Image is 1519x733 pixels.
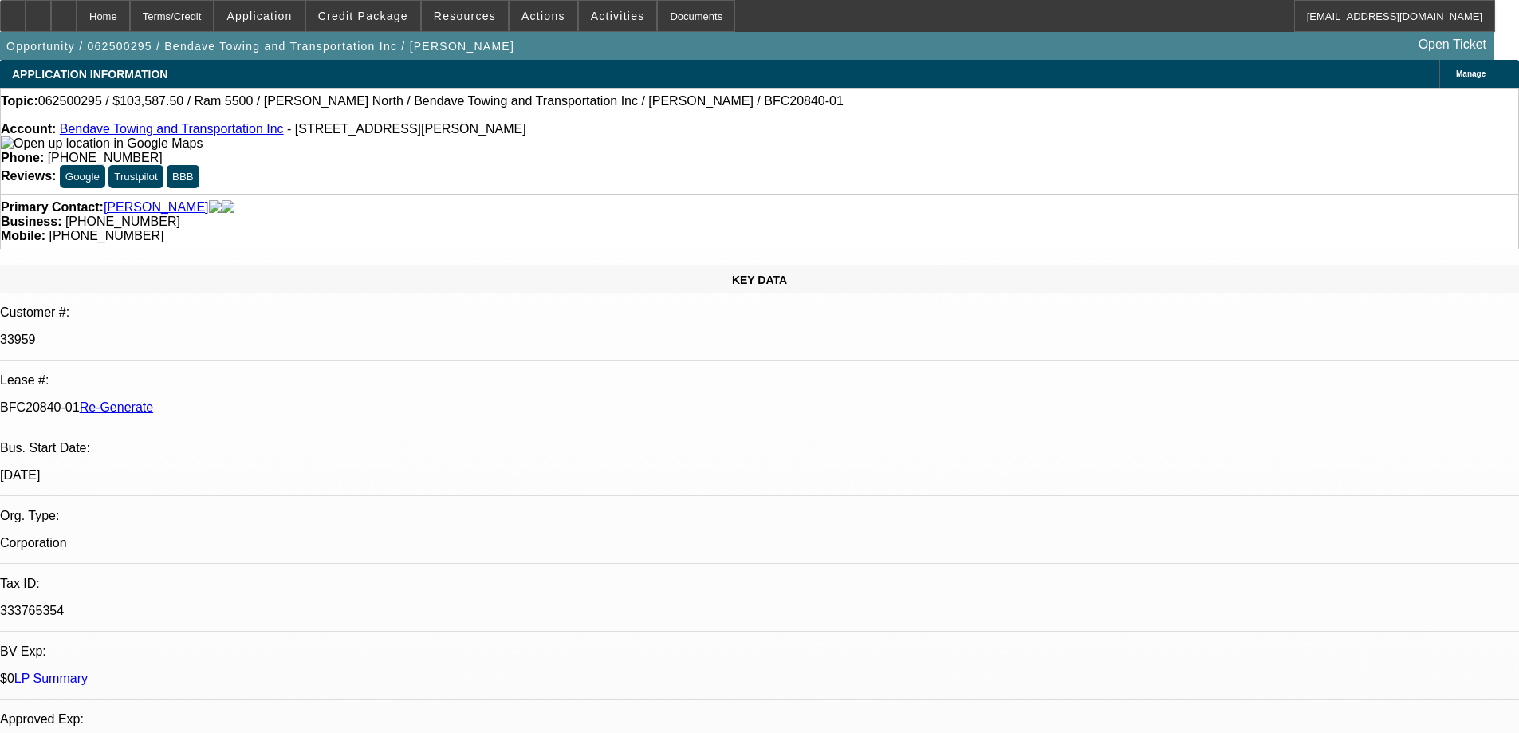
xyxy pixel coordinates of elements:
[1456,69,1486,78] span: Manage
[167,165,199,188] button: BBB
[1,229,45,242] strong: Mobile:
[318,10,408,22] span: Credit Package
[521,10,565,22] span: Actions
[434,10,496,22] span: Resources
[422,1,508,31] button: Resources
[1,136,203,151] img: Open up location in Google Maps
[60,122,284,136] a: Bendave Towing and Transportation Inc
[65,215,180,228] span: [PHONE_NUMBER]
[1,122,56,136] strong: Account:
[591,10,645,22] span: Activities
[14,672,88,685] a: LP Summary
[214,1,304,31] button: Application
[80,400,154,414] a: Re-Generate
[48,151,163,164] span: [PHONE_NUMBER]
[1,151,44,164] strong: Phone:
[1412,31,1493,58] a: Open Ticket
[306,1,420,31] button: Credit Package
[1,94,38,108] strong: Topic:
[49,229,163,242] span: [PHONE_NUMBER]
[60,165,105,188] button: Google
[579,1,657,31] button: Activities
[226,10,292,22] span: Application
[38,94,844,108] span: 062500295 / $103,587.50 / Ram 5500 / [PERSON_NAME] North / Bendave Towing and Transportation Inc ...
[12,68,167,81] span: APPLICATION INFORMATION
[209,200,222,215] img: facebook-icon.png
[104,200,209,215] a: [PERSON_NAME]
[1,169,56,183] strong: Reviews:
[6,40,514,53] span: Opportunity / 062500295 / Bendave Towing and Transportation Inc / [PERSON_NAME]
[732,274,787,286] span: KEY DATA
[287,122,526,136] span: - [STREET_ADDRESS][PERSON_NAME]
[510,1,577,31] button: Actions
[108,165,163,188] button: Trustpilot
[1,200,104,215] strong: Primary Contact:
[1,136,203,150] a: View Google Maps
[222,200,234,215] img: linkedin-icon.png
[1,215,61,228] strong: Business:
